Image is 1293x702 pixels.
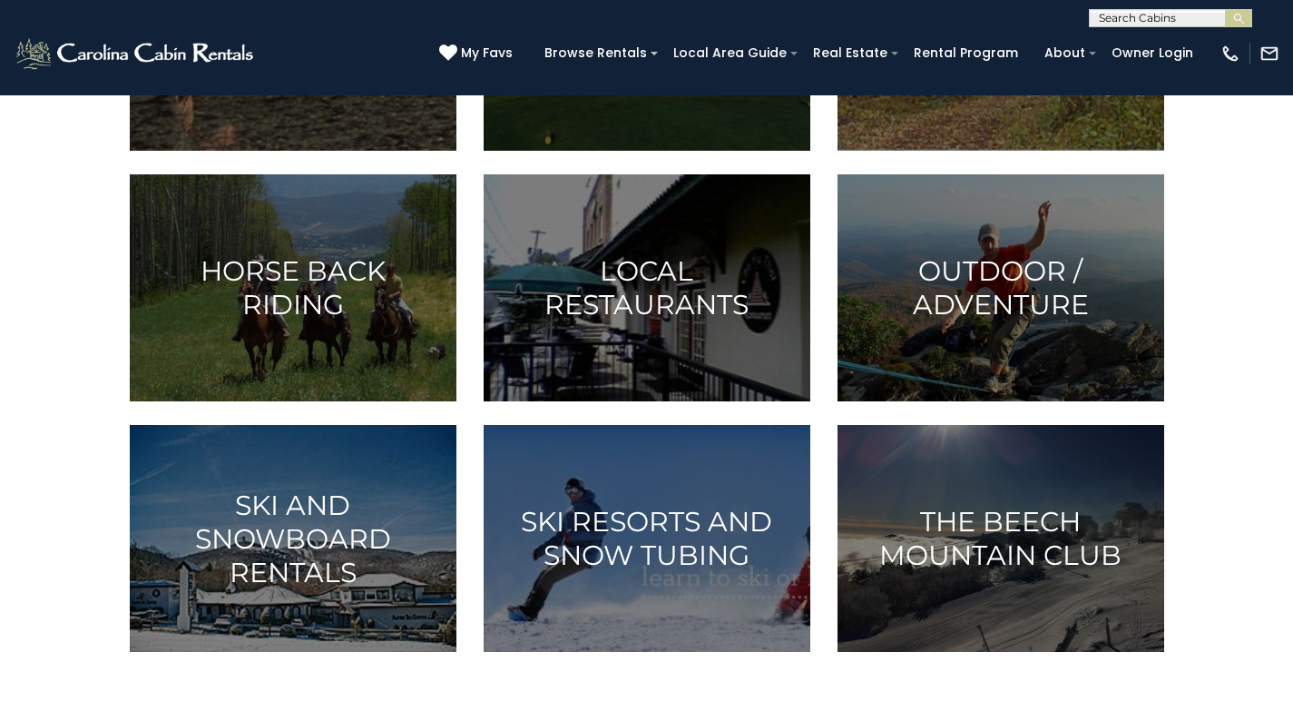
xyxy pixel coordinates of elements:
[838,174,1164,401] a: Outdoor / Adventure
[152,254,434,321] h3: Horse Back Riding
[804,39,896,67] a: Real Estate
[905,39,1027,67] a: Rental Program
[461,44,513,63] span: My Favs
[484,174,810,401] a: Local Restaurants
[484,425,810,652] a: Ski Resorts and Snow Tubing
[506,505,788,572] h3: Ski Resorts and Snow Tubing
[1220,44,1240,64] img: phone-regular-white.png
[130,174,456,401] a: Horse Back Riding
[860,505,1141,572] h3: The Beech Mountain Club
[1102,39,1202,67] a: Owner Login
[506,254,788,321] h3: Local Restaurants
[130,425,456,652] a: Ski and Snowboard Rentals
[14,35,259,72] img: White-1-2.png
[1259,44,1279,64] img: mail-regular-white.png
[664,39,796,67] a: Local Area Guide
[535,39,656,67] a: Browse Rentals
[860,254,1141,321] h3: Outdoor / Adventure
[838,425,1164,652] a: The Beech Mountain Club
[439,44,517,64] a: My Favs
[1035,39,1094,67] a: About
[152,489,434,589] h3: Ski and Snowboard Rentals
